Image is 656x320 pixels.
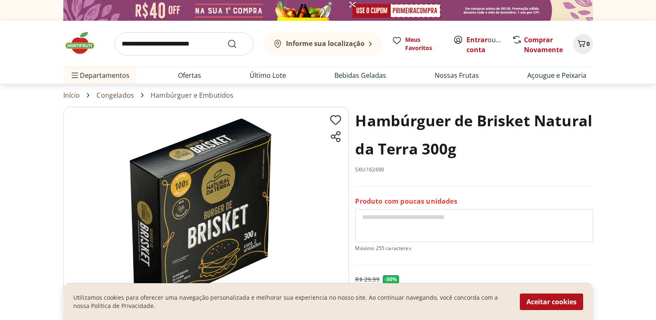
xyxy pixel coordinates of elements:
a: Ofertas [178,70,201,80]
a: Último Lote [250,70,286,80]
button: Menu [70,65,80,85]
a: Criar conta [466,35,512,54]
span: ou [466,35,503,55]
p: R$ 29,99 [355,275,379,284]
a: Entrar [466,35,488,44]
p: Produto com poucas unidades [355,197,457,206]
span: 0 [586,40,590,48]
img: Hortifruti [63,31,105,55]
a: Comprar Novamente [524,35,563,54]
button: Aceitar cookies [520,294,583,310]
button: Submit Search [227,39,247,49]
p: Utilizamos cookies para oferecer uma navegação personalizada e melhorar sua experiencia no nosso ... [73,294,510,310]
span: Departamentos [70,65,130,85]
a: Congelados [96,91,134,99]
img: Hambúrguer de Brisket Natural da Terra 300g [63,107,349,307]
span: - 50 % [383,275,399,284]
p: SKU: 162690 [355,166,384,173]
a: Nossas Frutas [435,70,479,80]
span: Meus Favoritos [405,36,443,52]
a: Hambúrguer e Embutidos [151,91,234,99]
button: Informe sua localização [264,32,382,55]
b: Informe sua localização [286,39,365,48]
h1: Hambúrguer de Brisket Natural da Terra 300g [355,107,593,163]
button: Carrinho [573,34,593,54]
input: search [115,32,254,55]
a: Açougue e Peixaria [527,70,586,80]
a: Meus Favoritos [392,36,443,52]
a: Bebidas Geladas [334,70,386,80]
a: Início [63,91,80,99]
